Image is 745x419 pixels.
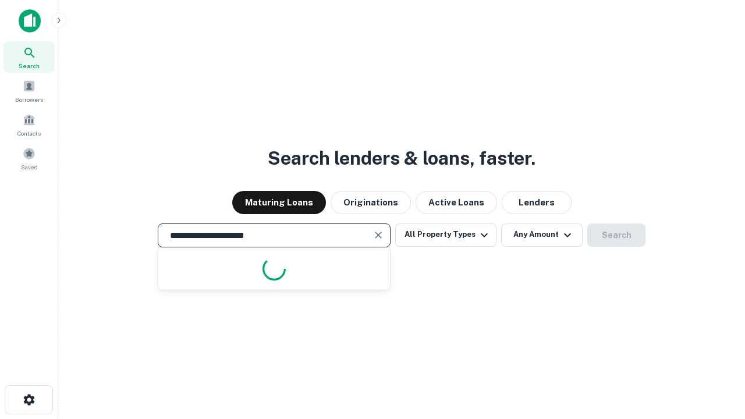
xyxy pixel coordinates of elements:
[416,191,497,214] button: Active Loans
[3,143,55,174] a: Saved
[331,191,411,214] button: Originations
[502,191,572,214] button: Lenders
[687,326,745,382] iframe: Chat Widget
[3,75,55,106] a: Borrowers
[395,223,496,247] button: All Property Types
[232,191,326,214] button: Maturing Loans
[3,109,55,140] a: Contacts
[21,162,38,172] span: Saved
[19,9,41,33] img: capitalize-icon.png
[268,144,535,172] h3: Search lenders & loans, faster.
[3,41,55,73] a: Search
[501,223,583,247] button: Any Amount
[19,61,40,70] span: Search
[17,129,41,138] span: Contacts
[15,95,43,104] span: Borrowers
[370,227,386,243] button: Clear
